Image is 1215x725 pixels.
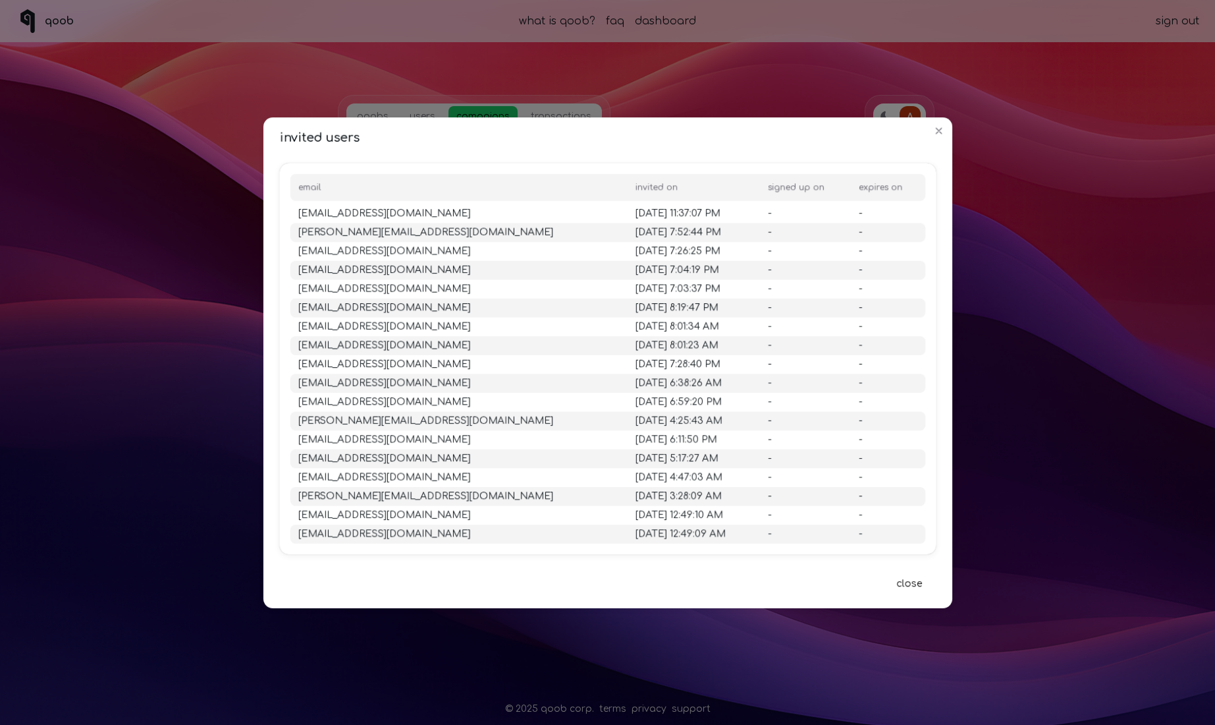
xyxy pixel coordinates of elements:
span: - [768,397,771,407]
table: invited users table [290,173,925,543]
span: - [859,303,862,312]
span: [EMAIL_ADDRESS][DOMAIN_NAME] [298,434,471,444]
span: - [768,227,771,237]
span: [DATE] 7:04:19 PM [635,264,719,274]
button: close [882,570,936,597]
span: - [859,453,862,463]
button: Close [928,120,950,142]
span: - [768,340,771,350]
th: invited on [628,173,760,200]
span: [PERSON_NAME][EMAIL_ADDRESS][DOMAIN_NAME] [298,415,553,425]
span: - [768,303,771,312]
th: expires on [850,173,925,200]
span: [PERSON_NAME][EMAIL_ADDRESS][DOMAIN_NAME] [298,491,553,501]
span: - [768,415,771,425]
span: [DATE] 12:49:09 AM [635,529,726,538]
span: [EMAIL_ADDRESS][DOMAIN_NAME] [298,208,471,218]
span: [EMAIL_ADDRESS][DOMAIN_NAME] [298,321,471,331]
span: [EMAIL_ADDRESS][DOMAIN_NAME] [298,529,471,538]
span: [EMAIL_ADDRESS][DOMAIN_NAME] [298,509,471,519]
span: [DATE] 8:01:23 AM [635,340,718,350]
span: [DATE] 5:17:27 AM [635,453,718,463]
th: signed up on [760,173,850,200]
span: - [768,472,771,482]
span: - [859,264,862,274]
span: [DATE] 12:49:10 AM [635,509,723,519]
span: - [859,529,862,538]
span: [DATE] 6:11:50 PM [635,434,717,444]
span: [DATE] 4:47:03 AM [635,472,722,482]
span: [DATE] 3:28:09 AM [635,491,722,501]
span: - [768,321,771,331]
span: [DATE] 7:26:25 PM [635,246,720,256]
header: invited users [263,117,952,158]
span: - [859,472,862,482]
span: - [768,246,771,256]
span: [EMAIL_ADDRESS][DOMAIN_NAME] [298,283,471,293]
span: - [768,208,771,218]
span: - [859,359,862,368]
span: - [859,509,862,519]
span: [DATE] 8:19:47 PM [635,303,718,312]
span: [DATE] 6:38:26 AM [635,378,722,388]
span: [EMAIL_ADDRESS][DOMAIN_NAME] [298,303,471,312]
span: [DATE] 7:28:40 PM [635,359,720,368]
span: [EMAIL_ADDRESS][DOMAIN_NAME] [298,246,471,256]
span: - [859,340,862,350]
span: [DATE] 6:59:20 PM [635,397,722,407]
span: - [768,509,771,519]
span: [DATE] 4:25:43 AM [635,415,722,425]
span: - [768,434,771,444]
span: - [859,378,862,388]
span: - [859,397,862,407]
span: - [859,491,862,501]
span: - [859,246,862,256]
span: - [859,434,862,444]
span: - [768,378,771,388]
span: - [859,208,862,218]
span: [DATE] 8:01:34 AM [635,321,719,331]
span: [DATE] 7:52:44 PM [635,227,721,237]
span: - [859,283,862,293]
span: [EMAIL_ADDRESS][DOMAIN_NAME] [298,264,471,274]
span: - [768,491,771,501]
span: [EMAIL_ADDRESS][DOMAIN_NAME] [298,453,471,463]
span: [EMAIL_ADDRESS][DOMAIN_NAME] [298,340,471,350]
span: - [768,453,771,463]
th: email [290,173,628,200]
span: [EMAIL_ADDRESS][DOMAIN_NAME] [298,378,471,388]
span: - [768,359,771,368]
span: - [859,321,862,331]
span: [PERSON_NAME][EMAIL_ADDRESS][DOMAIN_NAME] [298,227,553,237]
span: - [768,264,771,274]
span: [EMAIL_ADDRESS][DOMAIN_NAME] [298,397,471,407]
span: [EMAIL_ADDRESS][DOMAIN_NAME] [298,472,471,482]
span: - [859,415,862,425]
span: [EMAIL_ADDRESS][DOMAIN_NAME] [298,359,471,368]
span: - [768,529,771,538]
span: - [859,227,862,237]
span: [DATE] 7:03:37 PM [635,283,720,293]
span: [DATE] 11:37:07 PM [635,208,720,218]
span: - [768,283,771,293]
